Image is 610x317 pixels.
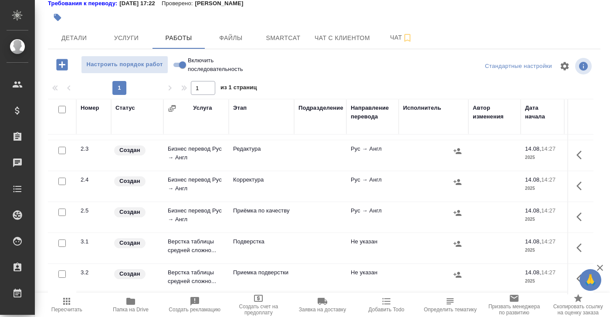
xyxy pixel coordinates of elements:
p: 14.08, [525,269,541,276]
p: 14:27 [541,176,556,183]
div: Заказ еще не согласован с клиентом, искать исполнителей рано [113,268,159,280]
span: из 1 страниц [220,82,257,95]
button: Назначить [451,237,464,250]
p: 14:27 [541,145,556,152]
span: Заявка на доставку [299,307,346,313]
button: Назначить [451,268,464,281]
span: Услуги [105,33,147,44]
div: 2.3 [81,145,107,153]
span: Настроить таблицу [554,56,575,77]
div: Заказ еще не согласован с клиентом, искать исполнителей рано [113,175,159,187]
span: Smartcat [262,33,304,44]
span: Работы [158,33,200,44]
td: Рус → Англ [346,171,399,202]
span: Создать рекламацию [169,307,220,313]
button: Сгруппировать [168,104,176,113]
span: Папка на Drive [113,307,149,313]
button: Добавить Todo [354,293,418,317]
button: Добавить тэг [48,8,67,27]
span: Чат с клиентом [315,33,370,44]
span: Настроить порядок работ [86,60,163,70]
p: 2025 [525,153,560,162]
button: Добавить работу [50,56,74,74]
span: Детали [53,33,95,44]
button: Настроить порядок работ [81,56,168,74]
button: Здесь прячутся важные кнопки [571,145,592,165]
p: Создан [119,270,140,278]
span: Посмотреть информацию [575,58,593,74]
div: Подразделение [298,104,343,112]
button: Заявка на доставку [291,293,355,317]
button: Скопировать ссылку на оценку заказа [546,293,610,317]
p: 2025 [525,215,560,224]
p: Создан [119,239,140,247]
button: Определить тематику [418,293,482,317]
div: 2.4 [81,175,107,184]
p: 14.08, [525,145,541,152]
td: Бизнес перевод Рус → Англ [163,202,229,233]
div: Заказ еще не согласован с клиентом, искать исполнителей рано [113,237,159,249]
p: 2025 [525,246,560,255]
p: Создан [119,146,140,155]
button: 🙏 [579,269,601,291]
span: Призвать менеджера по развитию [488,304,541,316]
td: Рус → Англ [346,140,399,171]
button: Здесь прячутся важные кнопки [571,237,592,258]
p: 2025 [525,184,560,193]
td: Верстка таблицы средней сложно... [163,233,229,263]
button: Здесь прячутся важные кнопки [571,268,592,289]
span: Файлы [210,33,252,44]
td: Верстка таблицы средней сложно... [163,264,229,294]
div: split button [483,60,554,73]
div: Автор изменения [473,104,516,121]
div: Услуга [193,104,212,112]
div: Статус [115,104,135,112]
p: 14:27 [541,207,556,214]
span: Добавить Todo [368,307,404,313]
p: Приёмка по качеству [233,206,290,215]
button: Здесь прячутся важные кнопки [571,175,592,196]
div: Направление перевода [351,104,394,121]
button: Создать рекламацию [163,293,227,317]
button: Создать счет на предоплату [227,293,291,317]
button: Назначить [451,145,464,158]
span: Создать счет на предоплату [232,304,285,316]
p: 14.08, [525,207,541,214]
button: Назначить [451,175,464,189]
p: Подверстка [233,237,290,246]
td: Не указан [346,233,399,263]
button: Папка на Drive [99,293,163,317]
td: Бизнес перевод Рус → Англ [163,140,229,171]
div: Номер [81,104,99,112]
div: Заказ еще не согласован с клиентом, искать исполнителей рано [113,145,159,156]
button: Призвать менеджера по развитию [482,293,546,317]
svg: Подписаться [402,33,413,43]
td: Бизнес перевод Рус → Англ [163,171,229,202]
div: Заказ еще не согласован с клиентом, искать исполнителей рано [113,206,159,218]
span: Определить тематику [424,307,477,313]
p: 2025 [525,277,560,286]
button: Здесь прячутся важные кнопки [571,206,592,227]
p: Приемка подверстки [233,268,290,277]
p: 14.08, [525,238,541,245]
button: Пересчитать [35,293,99,317]
p: Создан [119,177,140,185]
div: 3.2 [81,268,107,277]
p: Создан [119,208,140,216]
p: Редактура [233,145,290,153]
p: 14.08, [525,176,541,183]
div: 2.5 [81,206,107,215]
button: Назначить [451,206,464,219]
div: Этап [233,104,247,112]
span: Чат [380,32,422,43]
span: Включить последовательность [188,56,243,74]
div: Дата начала [525,104,560,121]
p: Корректура [233,175,290,184]
span: Пересчитать [51,307,82,313]
span: 🙏 [583,271,598,289]
td: Рус → Англ [346,202,399,233]
p: 14:27 [541,269,556,276]
p: 14:27 [541,238,556,245]
div: 3.1 [81,237,107,246]
div: Исполнитель [403,104,441,112]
